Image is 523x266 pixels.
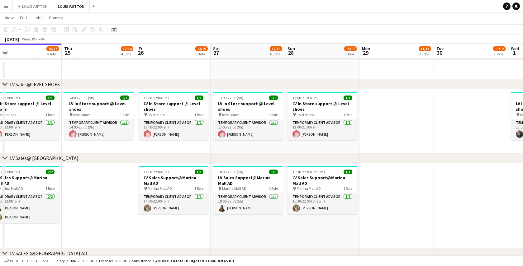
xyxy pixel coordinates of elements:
button: LOUIS VUITTON [53,0,90,12]
div: LV Sales @ [GEOGRAPHIC_DATA] [10,53,79,59]
span: All jobs [34,259,49,263]
span: Total Budgeted 21 886 169.65 DH [175,259,234,263]
span: Comms [49,15,63,21]
button: H_LOUIS VUITTON [13,0,53,12]
span: Edit [20,15,27,21]
a: Edit [17,14,30,22]
div: LV SALES @[GEOGRAPHIC_DATA] AD [10,250,87,256]
div: Salary 21 882 739.65 DH + Expenses 0.00 DH + Subsistence 3 430.00 DH = [55,259,234,263]
div: [DATE] [5,36,19,42]
span: View [5,15,14,21]
span: Jobs [33,15,43,21]
a: Comms [46,14,65,22]
button: Budgeted [3,258,29,264]
div: LV Sales@ [GEOGRAPHIC_DATA] [10,155,78,161]
a: View [2,14,16,22]
div: +04 [39,37,45,41]
div: LV Sales@LEVEL SHOES [10,81,60,87]
a: Jobs [31,14,45,22]
span: Budgeted [10,259,28,263]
